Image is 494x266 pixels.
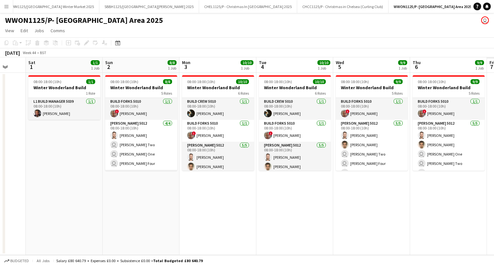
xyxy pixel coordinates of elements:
[389,0,477,13] button: WWON1125/P- [GEOGRAPHIC_DATA] Area 2025
[5,50,20,56] div: [DATE]
[5,28,14,33] span: View
[5,15,163,25] h1: WWON1125/P- [GEOGRAPHIC_DATA] Area 2025
[10,259,29,263] span: Budgeted
[56,258,203,263] div: Salary £80 640.79 + Expenses £0.00 + Subsistence £0.00 =
[199,0,297,13] button: CHEL1125/P - Christmas In [GEOGRAPHIC_DATA] 2025
[481,16,489,24] app-user-avatar: Grace Shorten
[297,0,389,13] button: CHCC1125/P - Christmas in Chelsea (Curling Club)
[40,50,46,55] div: BST
[21,28,28,33] span: Edit
[3,0,99,13] button: SBWM1125/[GEOGRAPHIC_DATA] Winter Market 2025
[48,26,68,35] a: Comms
[32,26,47,35] a: Jobs
[18,26,31,35] a: Edit
[34,28,44,33] span: Jobs
[99,0,199,13] button: SBBH1125/[GEOGRAPHIC_DATA][PERSON_NAME] 2025
[35,258,51,263] span: All jobs
[3,257,30,264] button: Budgeted
[3,26,17,35] a: View
[153,258,203,263] span: Total Budgeted £80 640.79
[50,28,65,33] span: Comms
